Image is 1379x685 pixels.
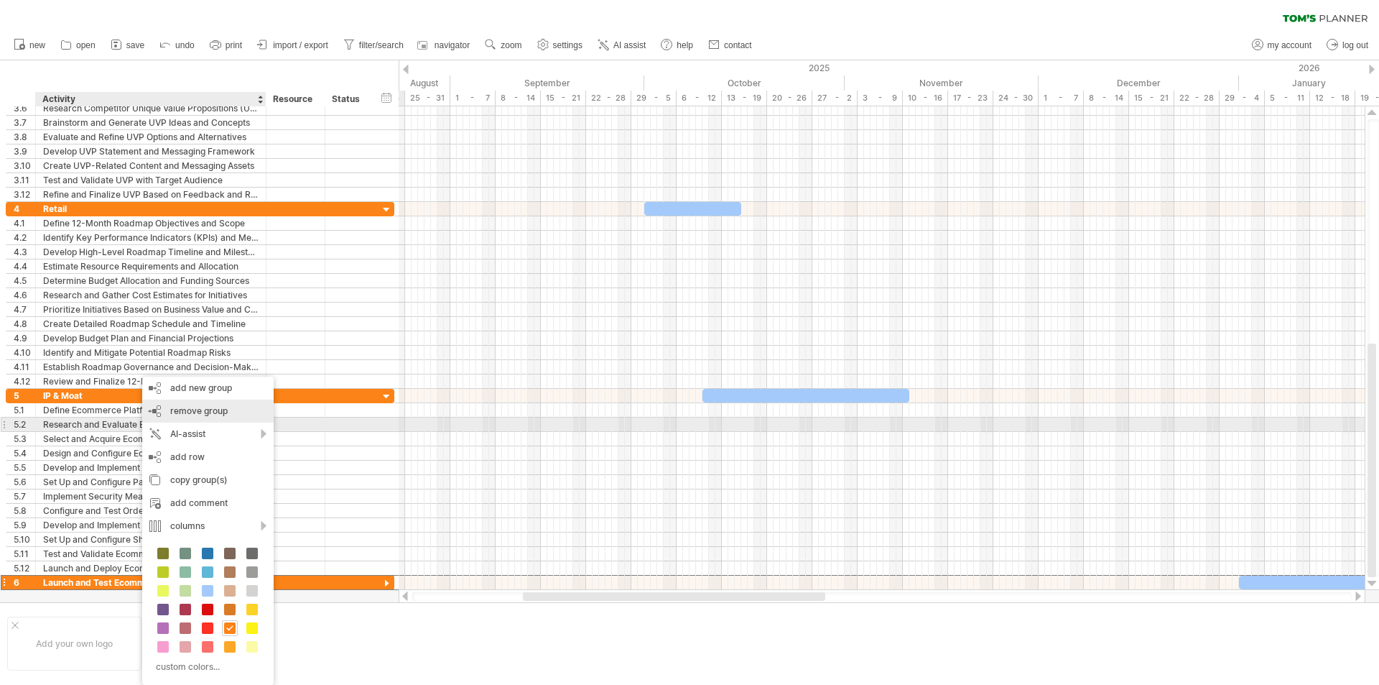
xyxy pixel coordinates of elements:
a: contact [705,36,756,55]
a: zoom [481,36,526,55]
div: 6 - 12 [677,91,722,106]
span: zoom [501,40,521,50]
a: my account [1248,36,1316,55]
span: print [226,40,242,50]
div: 5.7 [14,489,35,503]
div: 3.11 [14,173,35,187]
div: 5.5 [14,461,35,474]
div: 4 [14,202,35,216]
div: Brainstorm and Generate UVP Ideas and Concepts [43,116,259,129]
div: 5.9 [14,518,35,532]
span: AI assist [613,40,646,50]
div: Test and Validate UVP with Target Audience [43,173,259,187]
div: 17 - 23 [948,91,993,106]
div: 3 - 9 [858,91,903,106]
div: 4.11 [14,360,35,374]
div: 5.12 [14,561,35,575]
div: Develop Budget Plan and Financial Projections [43,331,259,345]
div: 5.3 [14,432,35,446]
div: 4.5 [14,274,35,288]
div: 4.4 [14,259,35,273]
div: Set Up and Configure Payment Gateway and Processing [43,475,259,489]
div: 1 - 7 [450,91,496,106]
div: 4.2 [14,231,35,244]
div: 4.6 [14,288,35,302]
div: 22 - 28 [1174,91,1220,106]
div: Select and Acquire Ecommerce Platform and Tools [43,432,259,446]
div: 15 - 21 [541,91,586,106]
div: 4.3 [14,245,35,259]
div: Set Up and Configure Shipping and Logistics Integration [43,533,259,546]
span: log out [1342,40,1368,50]
span: contact [724,40,752,50]
div: Develop and Implement Inventory Management System [43,518,259,532]
div: columns [142,515,274,538]
div: 5.8 [14,504,35,518]
div: Design and Configure Ecommerce Platform Architecture [43,446,259,460]
div: 12 - 18 [1310,91,1355,106]
div: November 2025 [845,75,1039,91]
div: 6 [14,576,35,589]
span: undo [175,40,195,50]
div: 3.8 [14,130,35,144]
a: settings [534,36,587,55]
div: .... [239,634,360,646]
div: .... [239,652,360,664]
div: 1 - 7 [1039,91,1084,106]
div: 5.10 [14,533,35,546]
span: filter/search [359,40,404,50]
div: copy group(s) [142,469,274,492]
span: save [126,40,144,50]
div: December 2025 [1039,75,1239,91]
a: AI assist [594,36,650,55]
div: Estimate Resource Requirements and Allocation [43,259,259,273]
div: 20 - 26 [767,91,812,106]
div: 4.9 [14,331,35,345]
a: navigator [415,36,474,55]
span: navigator [435,40,470,50]
div: 5.4 [14,446,35,460]
div: Resource [273,92,317,106]
div: Launch and Test Ecommerce Website and Operations [43,576,259,589]
div: add comment [142,492,274,515]
a: new [10,36,50,55]
div: AI-assist [142,423,274,446]
div: add row [142,446,274,469]
div: Retail [43,202,259,216]
div: Create UVP-Related Content and Messaging Assets [43,159,259,173]
div: Research and Evaluate Ecommerce Platform Options [43,418,259,431]
div: .... [239,616,360,628]
div: 8 - 14 [1084,91,1129,106]
div: 10 - 16 [903,91,948,106]
div: Identify and Mitigate Potential Roadmap Risks [43,346,259,359]
div: Define 12-Month Roadmap Objectives and Scope [43,216,259,230]
div: Define Ecommerce Platform Requirements and Specifications [43,403,259,417]
div: 29 - 5 [631,91,677,106]
div: 29 - 4 [1220,91,1265,106]
div: 3.7 [14,116,35,129]
div: 27 - 2 [812,91,858,106]
div: 25 - 31 [405,91,450,106]
a: save [107,36,149,55]
div: Research Competitor Unique Value Propositions (UVPs) [43,101,259,115]
div: Refine and Finalize UVP Based on Feedback and Results [43,188,259,201]
div: Develop UVP Statement and Messaging Framework [43,144,259,158]
a: filter/search [340,36,408,55]
a: log out [1323,36,1373,55]
div: Implement Security Measures and Data Encryption [43,489,259,503]
div: 4.10 [14,346,35,359]
div: Configure and Test Order Management and Fulfillment Processes [43,504,259,518]
div: October 2025 [644,75,845,91]
div: 8 - 14 [496,91,541,106]
a: print [206,36,246,55]
a: undo [156,36,199,55]
div: 5 [14,389,35,403]
div: Create Detailed Roadmap Schedule and Timeline [43,317,259,331]
div: Review and Finalize 12-Month Roadmap and Budget Plan [43,374,259,388]
div: 22 - 28 [586,91,631,106]
div: Develop High-Level Roadmap Timeline and Milestones [43,245,259,259]
div: 3.10 [14,159,35,173]
span: new [29,40,45,50]
div: 4.8 [14,317,35,331]
div: Prioritize Initiatives Based on Business Value and Cost [43,303,259,316]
